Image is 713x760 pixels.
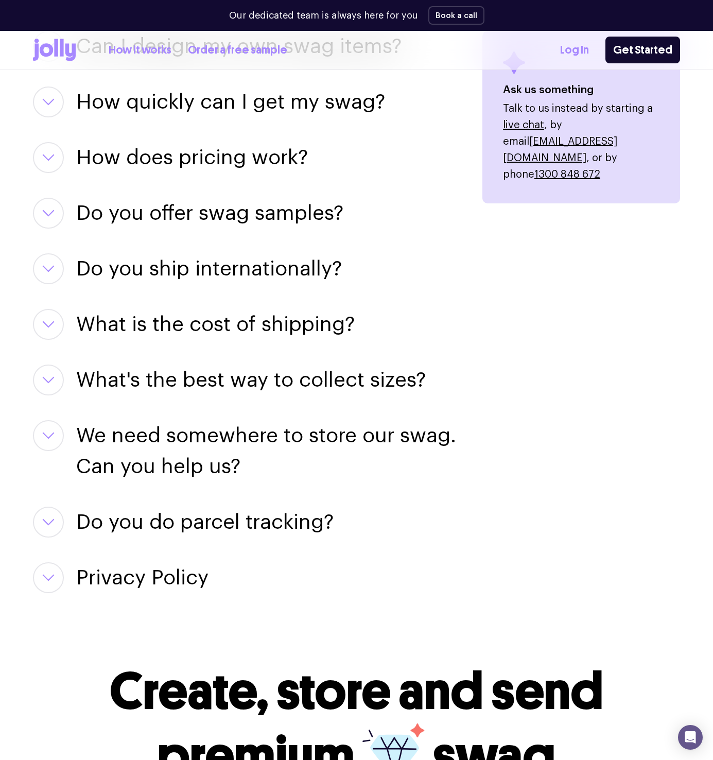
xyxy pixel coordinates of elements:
a: How it works [109,42,171,59]
a: Log In [560,42,589,59]
button: What is the cost of shipping? [76,309,355,340]
button: How quickly can I get my swag? [76,87,385,117]
button: Do you offer swag samples? [76,198,343,229]
button: Do you do parcel tracking? [76,507,334,538]
button: live chat [503,117,544,133]
button: Book a call [428,6,484,25]
a: Get Started [605,37,680,63]
a: Order a free sample [188,42,287,59]
p: Our dedicated team is always here for you [229,9,418,23]
button: Do you ship internationally? [76,253,342,284]
button: How does pricing work? [76,142,308,173]
div: Open Intercom Messenger [678,725,703,750]
a: [EMAIL_ADDRESS][DOMAIN_NAME] [503,136,617,163]
p: Talk to us instead by starting a , by email , or by phone [503,100,659,183]
a: 1300 848 672 [534,169,600,180]
button: We need somewhere to store our swag. Can you help us? [76,420,458,482]
button: Privacy Policy [76,562,208,593]
button: What's the best way to collect sizes? [76,365,426,395]
h4: Ask us something [503,82,659,98]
